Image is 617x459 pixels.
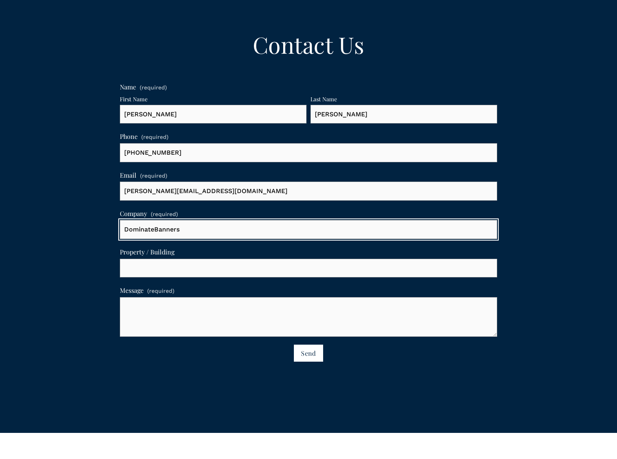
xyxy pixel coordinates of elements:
[120,285,144,296] span: Message
[120,209,147,219] span: Company
[147,286,174,296] span: (required)
[140,171,167,180] span: (required)
[120,82,136,92] span: Name
[294,345,324,362] button: SendSend
[120,170,136,180] span: Email
[310,95,497,105] div: Last Name
[140,85,167,90] span: (required)
[151,210,178,219] span: (required)
[120,95,307,105] div: First Name
[120,131,138,142] span: Phone
[301,349,316,357] span: Send
[141,134,168,140] span: (required)
[239,32,378,57] h2: Contact Us
[120,247,174,257] span: Property / Building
